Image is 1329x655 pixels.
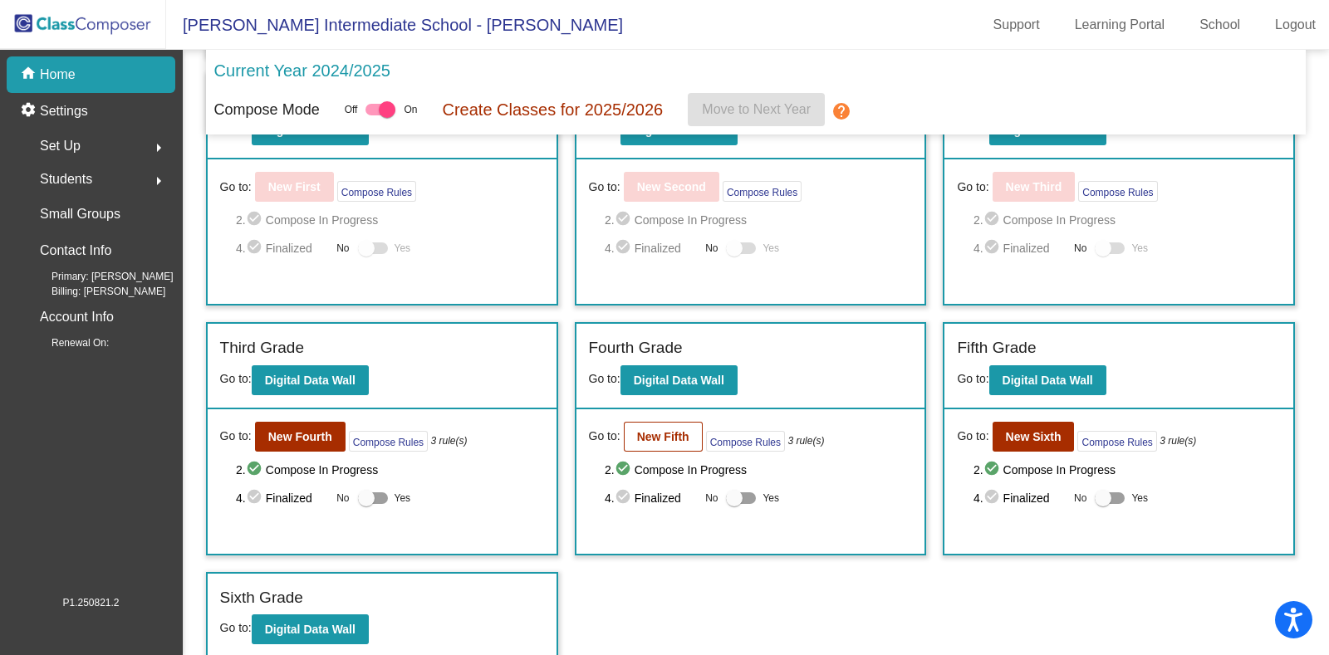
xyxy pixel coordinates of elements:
[1078,181,1157,202] button: Compose Rules
[236,238,328,258] span: 4. Finalized
[1006,180,1062,193] b: New Third
[723,181,802,202] button: Compose Rules
[236,488,328,508] span: 4. Finalized
[615,460,635,480] mat-icon: check_circle
[220,336,304,360] label: Third Grade
[637,180,706,193] b: New Second
[442,97,663,122] p: Create Classes for 2025/2026
[246,210,266,230] mat-icon: check_circle
[220,621,252,634] span: Go to:
[973,238,1066,258] span: 4. Finalized
[973,210,1281,230] span: 2. Compose In Progress
[605,460,912,480] span: 2. Compose In Progress
[336,241,349,256] span: No
[25,269,174,284] span: Primary: [PERSON_NAME]
[980,12,1053,38] a: Support
[246,460,266,480] mat-icon: check_circle
[615,238,635,258] mat-icon: check_circle
[983,488,1003,508] mat-icon: check_circle
[706,431,785,452] button: Compose Rules
[345,102,358,117] span: Off
[25,335,109,350] span: Renewal On:
[993,422,1075,452] button: New Sixth
[395,238,411,258] span: Yes
[1131,238,1148,258] span: Yes
[40,306,114,329] p: Account Info
[831,101,851,121] mat-icon: help
[983,238,1003,258] mat-icon: check_circle
[1062,12,1179,38] a: Learning Portal
[983,210,1003,230] mat-icon: check_circle
[236,460,543,480] span: 2. Compose In Progress
[220,586,303,610] label: Sixth Grade
[637,430,689,443] b: New Fifth
[1003,374,1093,387] b: Digital Data Wall
[589,428,620,445] span: Go to:
[983,460,1003,480] mat-icon: check_circle
[220,178,252,196] span: Go to:
[763,238,779,258] span: Yes
[40,239,111,262] p: Contact Info
[1074,491,1086,506] span: No
[763,488,779,508] span: Yes
[957,178,988,196] span: Go to:
[268,430,332,443] b: New Fourth
[25,284,165,299] span: Billing: [PERSON_NAME]
[957,428,988,445] span: Go to:
[265,374,356,387] b: Digital Data Wall
[265,623,356,636] b: Digital Data Wall
[236,210,543,230] span: 2. Compose In Progress
[268,180,321,193] b: New First
[149,171,169,191] mat-icon: arrow_right
[40,203,120,226] p: Small Groups
[624,172,719,202] button: New Second
[40,101,88,121] p: Settings
[255,422,346,452] button: New Fourth
[214,99,320,121] p: Compose Mode
[20,65,40,85] mat-icon: home
[688,93,825,126] button: Move to Next Year
[620,365,738,395] button: Digital Data Wall
[605,210,912,230] span: 2. Compose In Progress
[246,238,266,258] mat-icon: check_circle
[1074,241,1086,256] span: No
[40,134,81,158] span: Set Up
[40,65,76,85] p: Home
[1006,430,1062,443] b: New Sixth
[787,433,824,448] i: 3 rule(s)
[255,172,334,202] button: New First
[252,365,369,395] button: Digital Data Wall
[989,365,1106,395] button: Digital Data Wall
[149,138,169,158] mat-icon: arrow_right
[349,431,428,452] button: Compose Rules
[1160,433,1196,448] i: 3 rule(s)
[589,178,620,196] span: Go to:
[430,433,467,448] i: 3 rule(s)
[957,336,1036,360] label: Fifth Grade
[404,102,417,117] span: On
[589,372,620,385] span: Go to:
[624,422,703,452] button: New Fifth
[40,168,92,191] span: Students
[337,181,416,202] button: Compose Rules
[1262,12,1329,38] a: Logout
[702,102,811,116] span: Move to Next Year
[395,488,411,508] span: Yes
[1131,488,1148,508] span: Yes
[705,491,718,506] span: No
[166,12,623,38] span: [PERSON_NAME] Intermediate School - [PERSON_NAME]
[605,488,697,508] span: 4. Finalized
[1186,12,1253,38] a: School
[705,241,718,256] span: No
[220,372,252,385] span: Go to:
[605,238,697,258] span: 4. Finalized
[336,491,349,506] span: No
[220,428,252,445] span: Go to:
[615,488,635,508] mat-icon: check_circle
[957,372,988,385] span: Go to:
[1077,431,1156,452] button: Compose Rules
[20,101,40,121] mat-icon: settings
[973,460,1281,480] span: 2. Compose In Progress
[634,374,724,387] b: Digital Data Wall
[589,336,683,360] label: Fourth Grade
